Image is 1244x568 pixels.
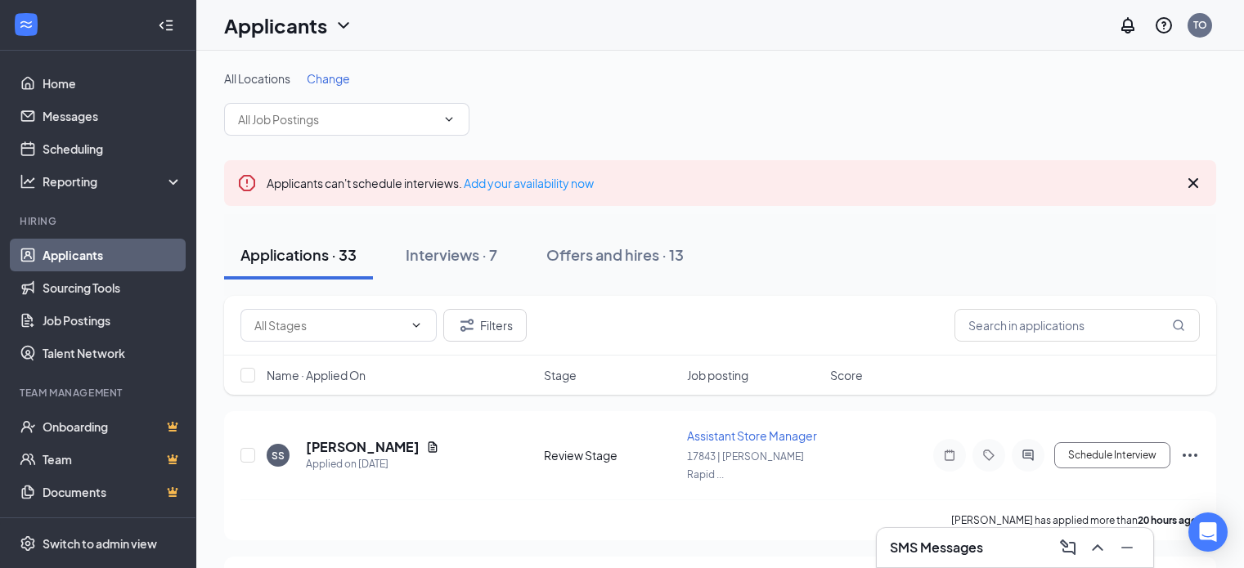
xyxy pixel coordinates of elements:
a: Add your availability now [464,176,594,190]
button: Schedule Interview [1054,442,1170,468]
svg: WorkstreamLogo [18,16,34,33]
h1: Applicants [224,11,327,39]
div: Reporting [43,173,183,190]
a: Applicants [43,239,182,271]
h5: [PERSON_NAME] [306,438,420,456]
a: Job Postings [43,304,182,337]
span: All Locations [224,71,290,86]
a: Scheduling [43,132,182,165]
a: Messages [43,100,182,132]
div: Hiring [20,214,179,228]
div: Applications · 33 [240,244,357,265]
span: Job posting [687,367,748,383]
input: All Stages [254,316,403,334]
svg: MagnifyingGlass [1172,319,1185,332]
a: OnboardingCrown [43,410,182,443]
div: Offers and hires · 13 [546,244,684,265]
svg: ChevronDown [334,16,353,35]
button: Filter Filters [443,309,527,342]
svg: Analysis [20,173,36,190]
a: DocumentsCrown [43,476,182,508]
a: Talent Network [43,337,182,369]
svg: Notifications [1118,16,1138,35]
svg: Document [426,441,439,454]
button: Minimize [1114,534,1140,561]
a: Home [43,67,182,100]
input: All Job Postings [238,110,436,128]
b: 20 hours ago [1138,514,1197,526]
h3: SMS Messages [890,539,983,557]
div: TO [1193,18,1207,32]
span: Assistant Store Manager [687,428,817,443]
span: Score [830,367,863,383]
svg: Cross [1183,173,1203,193]
div: SS [272,449,285,463]
svg: Ellipses [1180,445,1200,465]
div: Interviews · 7 [406,244,497,265]
div: Review Stage [544,447,677,463]
svg: Filter [457,315,477,335]
p: [PERSON_NAME] has applied more than . [951,513,1200,527]
div: Applied on [DATE] [306,456,439,472]
div: Switch to admin view [43,535,157,552]
span: Stage [544,367,577,383]
button: ComposeMessage [1055,534,1081,561]
svg: Error [237,173,257,193]
svg: Collapse [158,17,174,34]
a: TeamCrown [43,443,182,476]
svg: ActiveChat [1018,449,1038,462]
svg: Settings [20,535,36,552]
svg: Tag [979,449,999,462]
span: Applicants can't schedule interviews. [267,176,594,190]
svg: Note [940,449,959,462]
div: Team Management [20,386,179,400]
span: Name · Applied On [267,367,366,383]
span: Change [307,71,350,86]
svg: ChevronDown [442,113,456,126]
div: Open Intercom Messenger [1188,512,1228,552]
input: Search in applications [954,309,1200,342]
a: Sourcing Tools [43,271,182,304]
svg: QuestionInfo [1154,16,1174,35]
svg: ChevronDown [410,319,423,332]
svg: ComposeMessage [1058,538,1078,557]
button: ChevronUp [1085,534,1111,561]
span: 17843 | [PERSON_NAME] Rapid ... [687,450,804,481]
svg: ChevronUp [1088,538,1107,557]
a: SurveysCrown [43,508,182,541]
svg: Minimize [1117,538,1137,557]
